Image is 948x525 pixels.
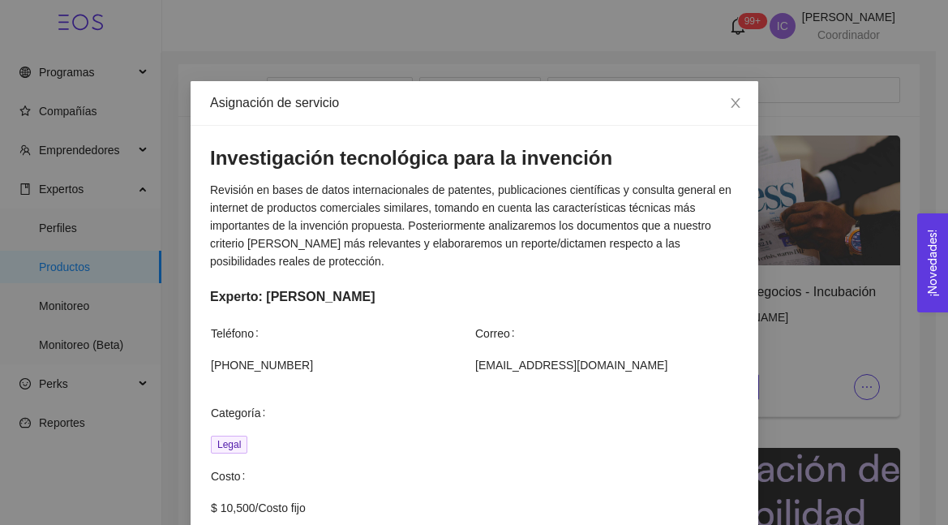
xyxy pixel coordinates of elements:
span: Correo [475,325,521,342]
span: Categoría [211,404,272,422]
h3: Investigación tecnológica para la invención [210,145,739,171]
div: Asignación de servicio [210,94,739,112]
span: Revisión en bases de datos internacionales de patentes, publicaciones científicas y consulta gene... [210,183,731,268]
span: close [729,97,742,110]
span: [PHONE_NUMBER] [211,356,474,374]
span: Teléfono [211,325,265,342]
button: Open Feedback Widget [917,213,948,312]
span: $ 10,500 / Costo fijo [211,499,738,517]
span: Costo [211,467,251,485]
button: Close [713,81,758,127]
div: Experto: [PERSON_NAME] [210,286,739,307]
span: [EMAIL_ADDRESS][DOMAIN_NAME] [475,356,738,374]
span: Legal [211,436,247,454]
